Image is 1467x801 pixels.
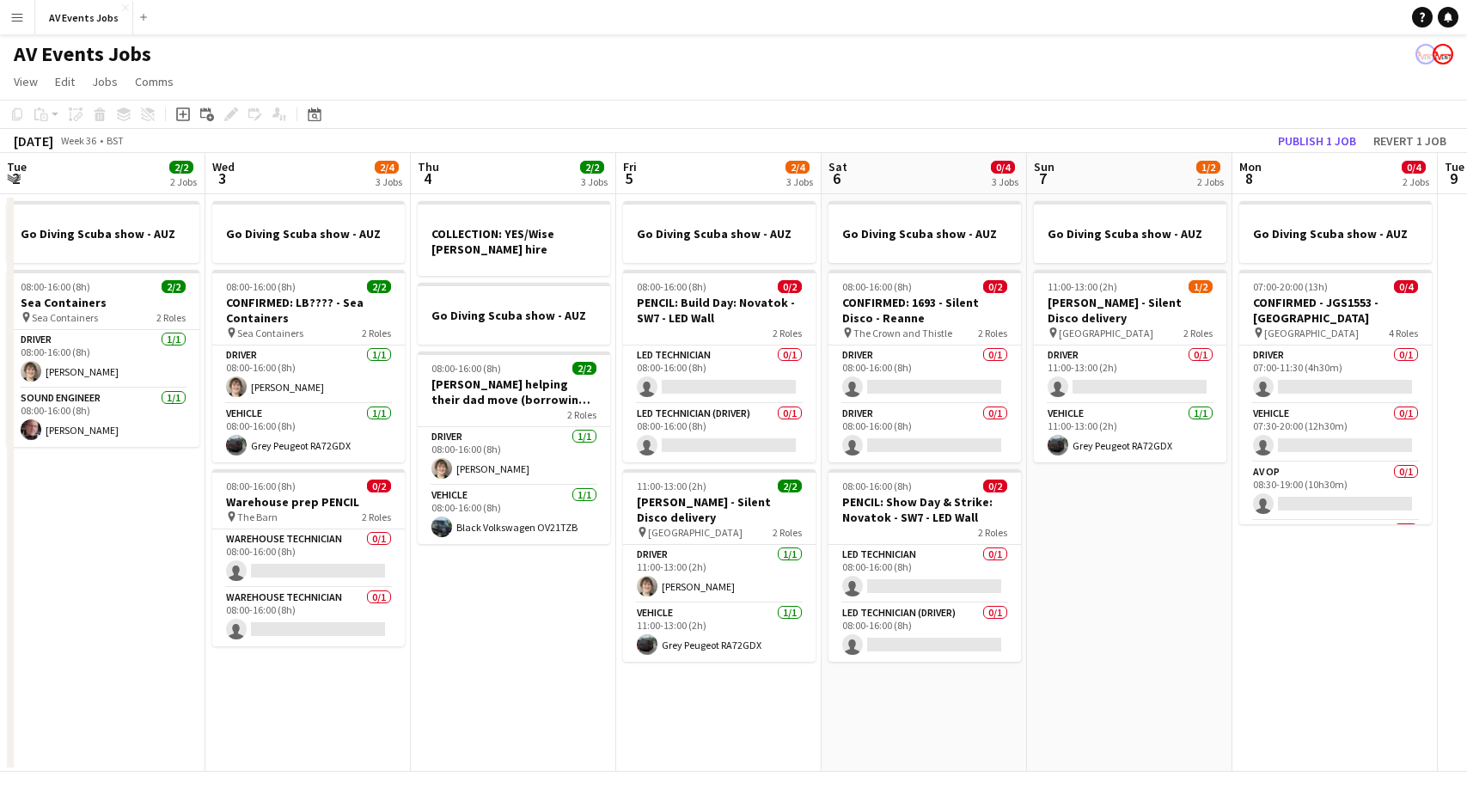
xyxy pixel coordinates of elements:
app-job-card: Go Diving Scuba show - AUZ [418,283,610,345]
span: 5 [620,168,637,188]
app-card-role: Vehicle1/111:00-13:00 (2h)Grey Peugeot RA72GDX [623,603,816,662]
span: The Barn [237,511,278,523]
app-card-role: LED Technician (Driver)0/108:00-16:00 (8h) [828,603,1021,662]
span: 0/2 [367,480,391,492]
div: COLLECTION: YES/Wise [PERSON_NAME] hire [418,201,610,276]
app-card-role: Driver0/1 [1239,521,1432,579]
button: AV Events Jobs [35,1,133,34]
span: Wed [212,159,235,174]
span: 1/2 [1196,161,1220,174]
app-card-role: Driver1/108:00-16:00 (8h)[PERSON_NAME] [7,330,199,388]
span: [GEOGRAPHIC_DATA] [648,526,743,539]
app-job-card: 08:00-16:00 (8h)2/2[PERSON_NAME] helping their dad move (borrowing the van)2 RolesDriver1/108:00-... [418,352,610,544]
span: 0/4 [1402,161,1426,174]
span: Sun [1034,159,1054,174]
h3: Go Diving Scuba show - AUZ [828,226,1021,242]
span: 2/2 [580,161,604,174]
span: 2/2 [162,280,186,293]
app-job-card: 08:00-16:00 (8h)0/2PENCIL: Build Day: Novatok - SW7 - LED Wall2 RolesLED Technician0/108:00-16:00... [623,270,816,462]
h3: Go Diving Scuba show - AUZ [418,308,610,323]
span: 0/4 [991,161,1015,174]
h3: Go Diving Scuba show - AUZ [7,226,199,242]
a: View [7,70,45,93]
span: 2 Roles [567,408,596,421]
span: [GEOGRAPHIC_DATA] [1059,327,1153,339]
app-card-role: Vehicle0/107:30-20:00 (12h30m) [1239,404,1432,462]
span: Sea Containers [32,311,98,324]
span: Tue [7,159,27,174]
span: 2/4 [785,161,810,174]
div: 2 Jobs [1197,175,1224,188]
span: 2 Roles [362,511,391,523]
app-card-role: Driver1/108:00-16:00 (8h)[PERSON_NAME] [212,345,405,404]
app-card-role: Vehicle1/108:00-16:00 (8h)Grey Peugeot RA72GDX [212,404,405,462]
span: 8 [1237,168,1262,188]
div: 3 Jobs [581,175,608,188]
span: 0/2 [983,280,1007,293]
div: 3 Jobs [786,175,813,188]
div: 08:00-16:00 (8h)2/2CONFIRMED: LB???? - Sea Containers Sea Containers2 RolesDriver1/108:00-16:00 (... [212,270,405,462]
app-job-card: Go Diving Scuba show - AUZ [828,201,1021,263]
app-user-avatar: Liam O'Brien [1433,44,1453,64]
span: View [14,74,38,89]
div: Go Diving Scuba show - AUZ [7,201,199,263]
span: 08:00-16:00 (8h) [842,280,912,293]
app-job-card: Go Diving Scuba show - AUZ [1239,201,1432,263]
h3: Go Diving Scuba show - AUZ [623,226,816,242]
app-job-card: Go Diving Scuba show - AUZ [623,201,816,263]
app-job-card: Go Diving Scuba show - AUZ [212,201,405,263]
span: [GEOGRAPHIC_DATA] [1264,327,1359,339]
h3: [PERSON_NAME] helping their dad move (borrowing the van) [418,376,610,407]
app-card-role: Vehicle1/108:00-16:00 (8h)Black Volkswagen OV21TZB [418,486,610,544]
span: 11:00-13:00 (2h) [1048,280,1117,293]
span: 2 Roles [978,327,1007,339]
span: Comms [135,74,174,89]
app-job-card: 11:00-13:00 (2h)1/2[PERSON_NAME] - Silent Disco delivery [GEOGRAPHIC_DATA]2 RolesDriver0/111:00-1... [1034,270,1226,462]
h3: [PERSON_NAME] - Silent Disco delivery [623,494,816,525]
app-card-role: Driver0/107:00-11:30 (4h30m) [1239,345,1432,404]
span: 2/4 [375,161,399,174]
button: Publish 1 job [1271,130,1363,152]
span: 08:00-16:00 (8h) [21,280,90,293]
span: Tue [1445,159,1464,174]
h3: Go Diving Scuba show - AUZ [1034,226,1226,242]
span: 2 Roles [978,526,1007,539]
span: Sat [828,159,847,174]
a: Edit [48,70,82,93]
span: 11:00-13:00 (2h) [637,480,706,492]
span: Edit [55,74,75,89]
span: 0/4 [1394,280,1418,293]
span: 2 Roles [1183,327,1213,339]
a: Jobs [85,70,125,93]
app-card-role: AV Op0/108:30-19:00 (10h30m) [1239,462,1432,521]
span: Fri [623,159,637,174]
app-card-role: Driver0/108:00-16:00 (8h) [828,404,1021,462]
span: 2/2 [778,480,802,492]
div: [DATE] [14,132,53,150]
span: Week 36 [57,134,100,147]
app-card-role: Driver1/108:00-16:00 (8h)[PERSON_NAME] [418,427,610,486]
a: Comms [128,70,180,93]
h3: PENCIL: Show Day & Strike: Novatok - SW7 - LED Wall [828,494,1021,525]
h3: Warehouse prep PENCIL [212,494,405,510]
app-job-card: 07:00-20:00 (13h)0/4CONFIRMED - JGS1553 - [GEOGRAPHIC_DATA] [GEOGRAPHIC_DATA]4 RolesDriver0/107:0... [1239,270,1432,524]
span: 0/2 [778,280,802,293]
h3: PENCIL: Build Day: Novatok - SW7 - LED Wall [623,295,816,326]
app-job-card: 08:00-16:00 (8h)0/2PENCIL: Show Day & Strike: Novatok - SW7 - LED Wall2 RolesLED Technician0/108:... [828,469,1021,662]
app-job-card: 11:00-13:00 (2h)2/2[PERSON_NAME] - Silent Disco delivery [GEOGRAPHIC_DATA]2 RolesDriver1/111:00-1... [623,469,816,662]
div: 2 Jobs [170,175,197,188]
span: Thu [418,159,439,174]
app-card-role: Driver1/111:00-13:00 (2h)[PERSON_NAME] [623,545,816,603]
span: 0/2 [983,480,1007,492]
app-job-card: 08:00-16:00 (8h)0/2Warehouse prep PENCIL The Barn2 RolesWarehouse Technician0/108:00-16:00 (8h) W... [212,469,405,646]
span: 6 [826,168,847,188]
app-job-card: 08:00-16:00 (8h)2/2Sea Containers Sea Containers2 RolesDriver1/108:00-16:00 (8h)[PERSON_NAME]Soun... [7,270,199,447]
